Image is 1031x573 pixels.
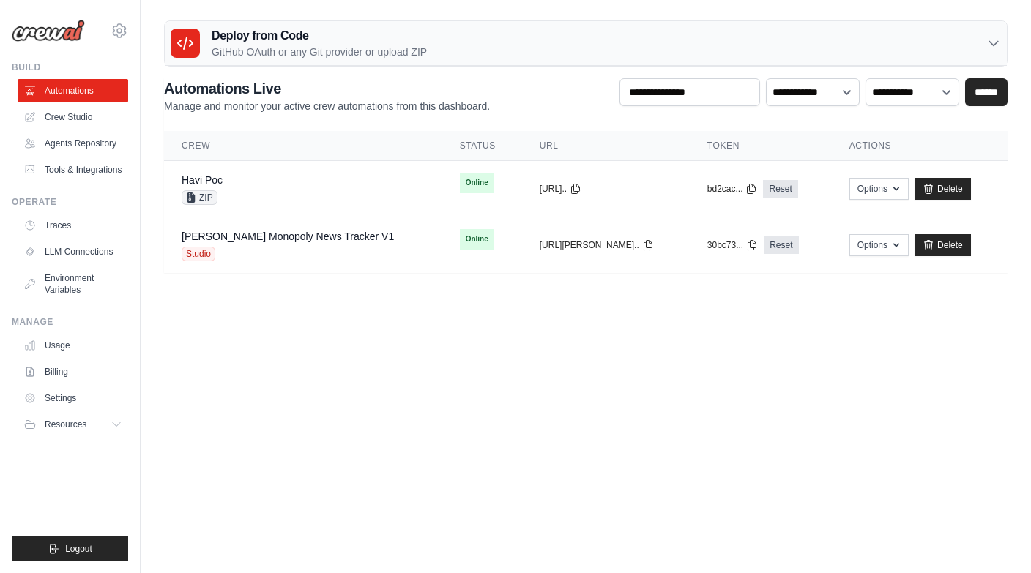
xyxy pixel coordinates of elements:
[690,131,832,161] th: Token
[18,360,128,383] a: Billing
[764,236,798,254] a: Reset
[12,20,85,42] img: Logo
[18,79,128,102] a: Automations
[65,543,92,555] span: Logout
[164,78,490,99] h2: Automations Live
[707,239,758,251] button: 30bc73...
[12,61,128,73] div: Build
[18,240,128,263] a: LLM Connections
[18,158,128,181] a: Tools & Integrations
[45,419,86,430] span: Resources
[182,190,217,205] span: ZIP
[915,234,971,256] a: Delete
[182,231,394,242] a: [PERSON_NAME] Monopoly News Tracker V1
[212,27,427,45] h3: Deploy from Code
[460,173,494,193] span: Online
[832,131,1008,161] th: Actions
[522,131,690,161] th: URL
[18,266,128,302] a: Environment Variables
[18,105,128,129] a: Crew Studio
[164,99,490,113] p: Manage and monitor your active crew automations from this dashboard.
[18,132,128,155] a: Agents Repository
[540,239,654,251] button: [URL][PERSON_NAME]..
[460,229,494,250] span: Online
[12,196,128,208] div: Operate
[212,45,427,59] p: GitHub OAuth or any Git provider or upload ZIP
[763,180,797,198] a: Reset
[18,334,128,357] a: Usage
[12,316,128,328] div: Manage
[442,131,522,161] th: Status
[915,178,971,200] a: Delete
[18,386,128,410] a: Settings
[164,131,442,161] th: Crew
[707,183,758,195] button: bd2cac...
[182,174,223,186] a: Havi Poc
[182,247,215,261] span: Studio
[18,214,128,237] a: Traces
[18,413,128,436] button: Resources
[12,536,128,561] button: Logout
[849,178,909,200] button: Options
[849,234,909,256] button: Options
